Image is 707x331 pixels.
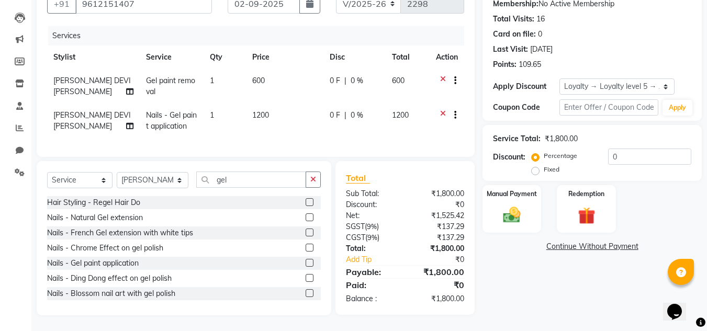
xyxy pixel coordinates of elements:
[536,14,545,25] div: 16
[493,102,559,113] div: Coupon Code
[386,45,430,69] th: Total
[493,152,525,163] div: Discount:
[568,189,604,199] label: Redemption
[47,197,140,208] div: Hair Styling - Regel Hair Do
[344,75,346,86] span: |
[246,45,323,69] th: Price
[53,110,131,131] span: [PERSON_NAME] DEVI [PERSON_NAME]
[338,254,416,265] a: Add Tip
[338,279,405,291] div: Paid:
[196,172,306,188] input: Search or Scan
[346,222,365,231] span: SGST
[346,233,365,242] span: CGST
[346,173,370,184] span: Total
[140,45,204,69] th: Service
[485,241,700,252] a: Continue Without Payment
[405,266,472,278] div: ₹1,800.00
[544,151,577,161] label: Percentage
[405,221,472,232] div: ₹137.29
[48,26,472,45] div: Services
[493,133,541,144] div: Service Total:
[519,59,541,70] div: 109.65
[47,45,140,69] th: Stylist
[210,110,214,120] span: 1
[367,222,377,231] span: 9%
[344,110,346,121] span: |
[146,76,195,96] span: Gel paint removal
[498,205,526,225] img: _cash.svg
[204,45,246,69] th: Qty
[351,75,363,86] span: 0 %
[210,76,214,85] span: 1
[538,29,542,40] div: 0
[330,75,340,86] span: 0 F
[47,227,193,238] div: Nails - French Gel extension with white tips
[405,243,472,254] div: ₹1,800.00
[47,243,163,254] div: Nails - Chrome Effect on gel polish
[493,14,534,25] div: Total Visits:
[47,288,175,299] div: Nails - Blossom nail art with gel polish
[405,188,472,199] div: ₹1,800.00
[405,199,472,210] div: ₹0
[493,81,559,92] div: Apply Discount
[338,221,405,232] div: ( )
[417,254,473,265] div: ₹0
[338,188,405,199] div: Sub Total:
[252,76,265,85] span: 600
[530,44,553,55] div: [DATE]
[338,243,405,254] div: Total:
[405,293,472,304] div: ₹1,800.00
[338,210,405,221] div: Net:
[338,266,405,278] div: Payable:
[573,205,601,226] img: _gift.svg
[47,212,143,223] div: Nails - Natural Gel extension
[47,258,139,269] div: Nails - Gel paint application
[330,110,340,121] span: 0 F
[392,110,409,120] span: 1200
[430,45,464,69] th: Action
[252,110,269,120] span: 1200
[367,233,377,242] span: 9%
[47,273,172,284] div: Nails - Ding Dong effect on gel polish
[405,210,472,221] div: ₹1,525.42
[663,100,692,116] button: Apply
[544,165,559,174] label: Fixed
[663,289,697,321] iframe: chat widget
[405,232,472,243] div: ₹137.29
[545,133,578,144] div: ₹1,800.00
[493,29,536,40] div: Card on file:
[351,110,363,121] span: 0 %
[338,232,405,243] div: ( )
[487,189,537,199] label: Manual Payment
[338,293,405,304] div: Balance :
[392,76,405,85] span: 600
[323,45,386,69] th: Disc
[493,44,528,55] div: Last Visit:
[146,110,197,131] span: Nails - Gel paint application
[559,99,658,116] input: Enter Offer / Coupon Code
[493,59,517,70] div: Points:
[405,279,472,291] div: ₹0
[53,76,131,96] span: [PERSON_NAME] DEVI [PERSON_NAME]
[338,199,405,210] div: Discount:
